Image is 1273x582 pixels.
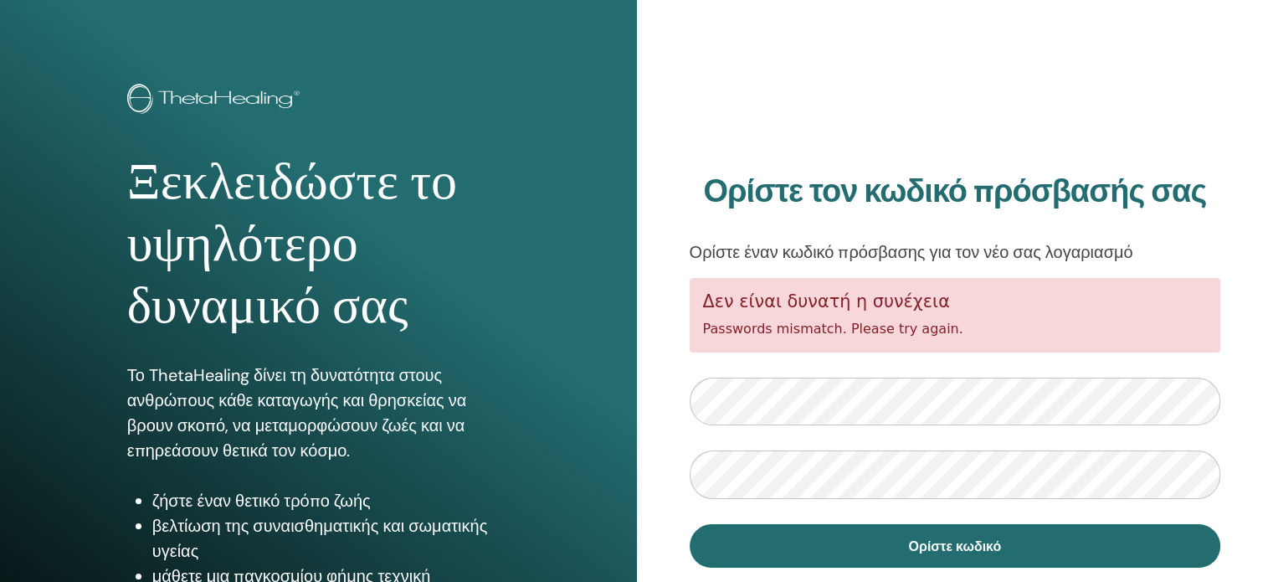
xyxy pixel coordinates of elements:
[908,538,1001,555] span: Ορίστε κωδικό
[690,173,1221,211] h2: Ορίστε τον κωδικό πρόσβασής σας
[127,363,510,463] p: Το ThetaHealing δίνει τη δυνατότητα στους ανθρώπους κάθε καταγωγής και θρησκείας να βρουν σκοπό, ...
[690,278,1221,353] div: Passwords mismatch. Please try again.
[703,291,1208,312] h5: Δεν είναι δυνατή η συνέχεια
[690,524,1221,568] button: Ορίστε κωδικό
[690,239,1221,265] p: Ορίστε έναν κωδικό πρόσβασης για τον νέο σας λογαριασμό
[152,513,510,564] li: βελτίωση της συναισθηματικής και σωματικής υγείας
[152,488,510,513] li: ζήστε έναν θετικό τρόπο ζωής
[127,151,510,337] h1: Ξεκλειδώστε το υψηλότερο δυναμικό σας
